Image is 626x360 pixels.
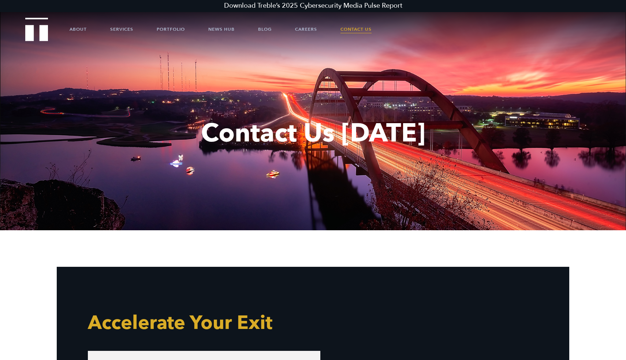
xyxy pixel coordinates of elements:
a: Blog [258,18,272,40]
h2: Accelerate Your Exit [88,310,320,336]
h1: Contact Us [DATE] [5,116,621,151]
a: Services [110,18,133,40]
a: News Hub [208,18,235,40]
a: Contact Us [340,18,372,40]
img: Treble logo [25,18,48,41]
a: Portfolio [157,18,185,40]
a: Treble Homepage [26,18,48,41]
a: Careers [295,18,317,40]
a: About [70,18,87,40]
